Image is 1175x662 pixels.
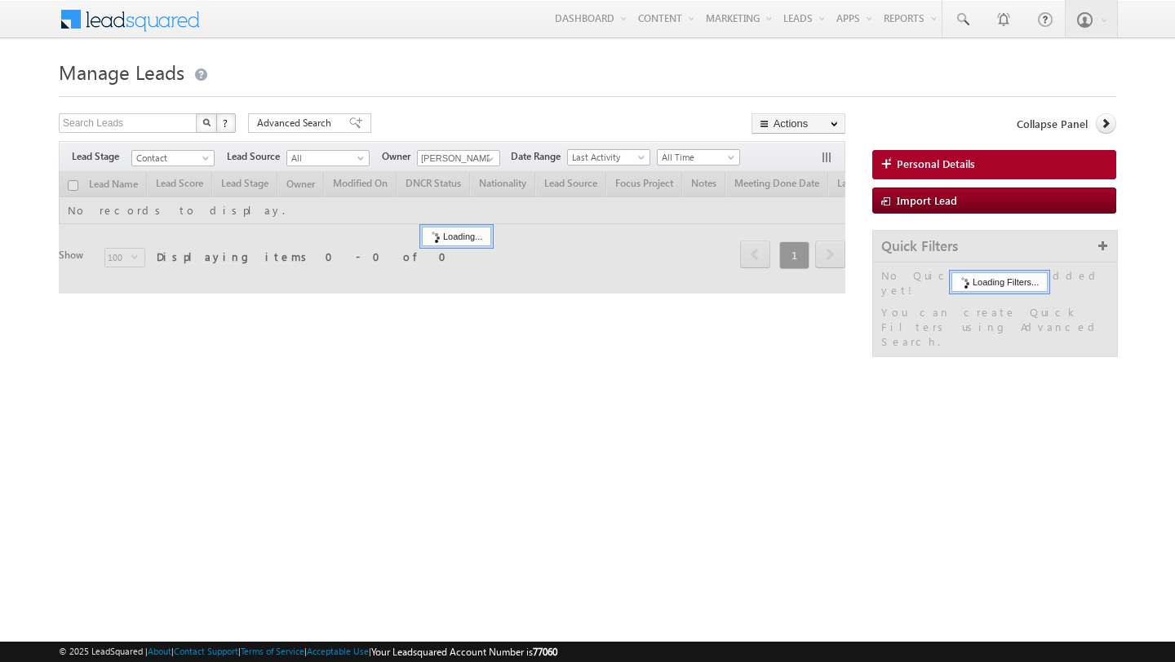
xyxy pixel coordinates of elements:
[897,193,957,207] span: Import Lead
[287,151,365,165] span: All
[216,113,236,133] button: ?
[202,118,211,126] img: Search
[568,150,645,165] span: Last Activity
[241,646,304,656] a: Terms of Service
[148,646,171,656] a: About
[951,272,1048,292] div: Loading Filters...
[382,149,417,164] span: Owner
[59,644,557,660] span: © 2025 LeadSquared | | | | |
[307,646,369,656] a: Acceptable Use
[131,150,215,166] a: Contact
[657,149,740,165] a: All Time
[567,149,650,165] a: Last Activity
[227,149,286,164] span: Lead Source
[897,157,975,171] span: Personal Details
[72,149,131,164] span: Lead Stage
[478,151,499,167] a: Show All Items
[371,646,557,658] span: Your Leadsquared Account Number is
[1017,117,1088,131] span: Collapse Panel
[223,116,230,130] span: ?
[511,149,567,164] span: Date Range
[417,150,500,166] input: Type to Search
[752,113,845,134] button: Actions
[286,150,370,166] a: All
[872,150,1116,179] a: Personal Details
[59,59,184,85] span: Manage Leads
[174,646,238,656] a: Contact Support
[257,116,336,130] span: Advanced Search
[422,227,491,246] div: Loading...
[132,151,210,165] span: Contact
[658,150,735,165] span: All Time
[533,646,557,658] span: 77060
